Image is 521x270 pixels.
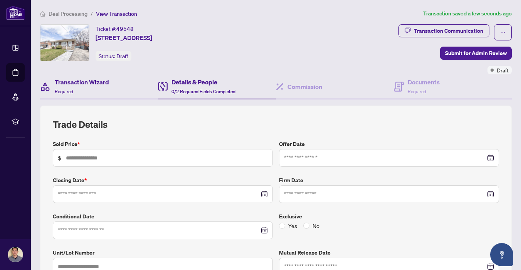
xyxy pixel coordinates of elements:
span: $ [58,154,61,162]
div: Transaction Communication [414,25,483,37]
article: Transaction saved a few seconds ago [423,9,512,18]
span: Required [408,89,426,94]
img: logo [6,6,25,20]
div: Status: [96,51,131,61]
span: Submit for Admin Review [445,47,507,59]
span: 0/2 Required Fields Completed [171,89,235,94]
span: View Transaction [96,10,137,17]
label: Unit/Lot Number [53,248,273,257]
span: 49548 [116,25,134,32]
label: Offer Date [279,140,499,148]
h4: Transaction Wizard [55,77,109,87]
label: Conditional Date [53,212,273,221]
label: Firm Date [279,176,499,184]
span: home [40,11,45,17]
li: / [91,9,93,18]
img: IMG-W12209326_1.jpg [40,25,89,61]
img: Profile Icon [8,247,23,262]
div: Ticket #: [96,24,134,33]
span: Required [55,89,73,94]
label: Closing Date [53,176,273,184]
button: Submit for Admin Review [440,47,512,60]
span: No [309,221,323,230]
span: ellipsis [500,30,506,35]
label: Mutual Release Date [279,248,499,257]
span: [STREET_ADDRESS] [96,33,152,42]
label: Sold Price [53,140,273,148]
h4: Documents [408,77,440,87]
h4: Details & People [171,77,235,87]
span: Draft [497,66,509,74]
label: Exclusive [279,212,499,221]
span: Yes [285,221,300,230]
button: Open asap [490,243,513,266]
span: Deal Processing [49,10,87,17]
button: Transaction Communication [398,24,489,37]
h4: Commission [287,82,322,91]
h2: Trade Details [53,118,499,131]
span: Draft [116,53,128,60]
